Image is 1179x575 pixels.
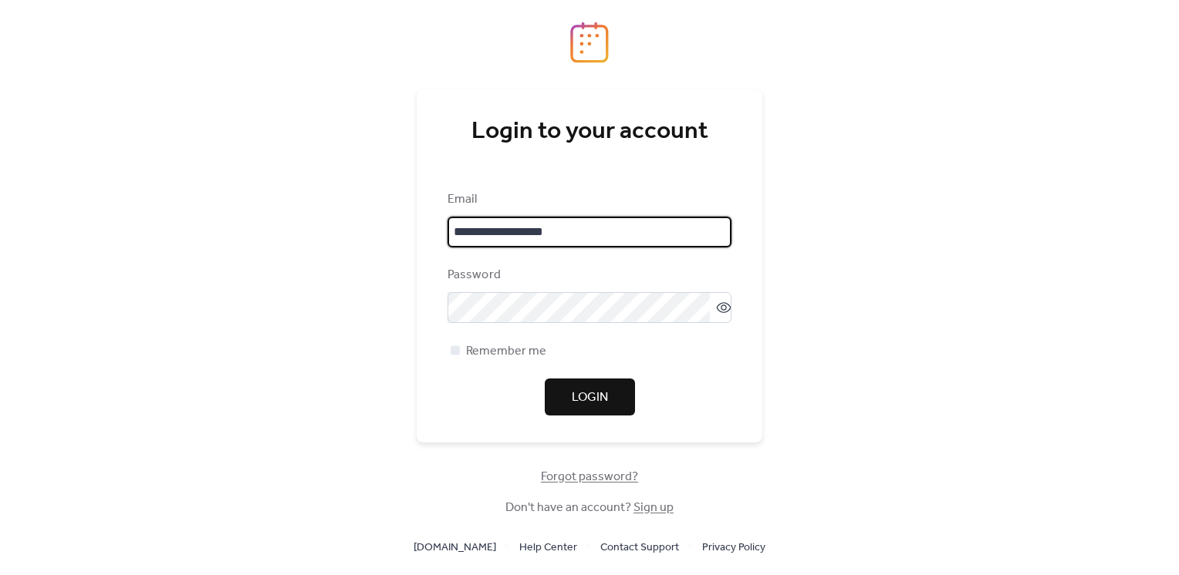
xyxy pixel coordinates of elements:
div: Password [448,266,728,284]
a: Sign up [633,496,674,520]
span: Privacy Policy [702,539,765,557]
span: Contact Support [600,539,679,557]
span: Forgot password? [541,468,638,486]
img: logo [570,22,609,63]
button: Login [545,378,635,415]
a: Privacy Policy [702,537,765,557]
div: Email [448,190,728,209]
a: Help Center [519,537,577,557]
span: Remember me [466,342,546,361]
span: [DOMAIN_NAME] [414,539,496,557]
span: Login [572,388,608,407]
a: Forgot password? [541,472,638,481]
span: Help Center [519,539,577,557]
div: Login to your account [448,116,731,147]
a: [DOMAIN_NAME] [414,537,496,557]
a: Contact Support [600,537,679,557]
span: Don't have an account? [505,499,674,517]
